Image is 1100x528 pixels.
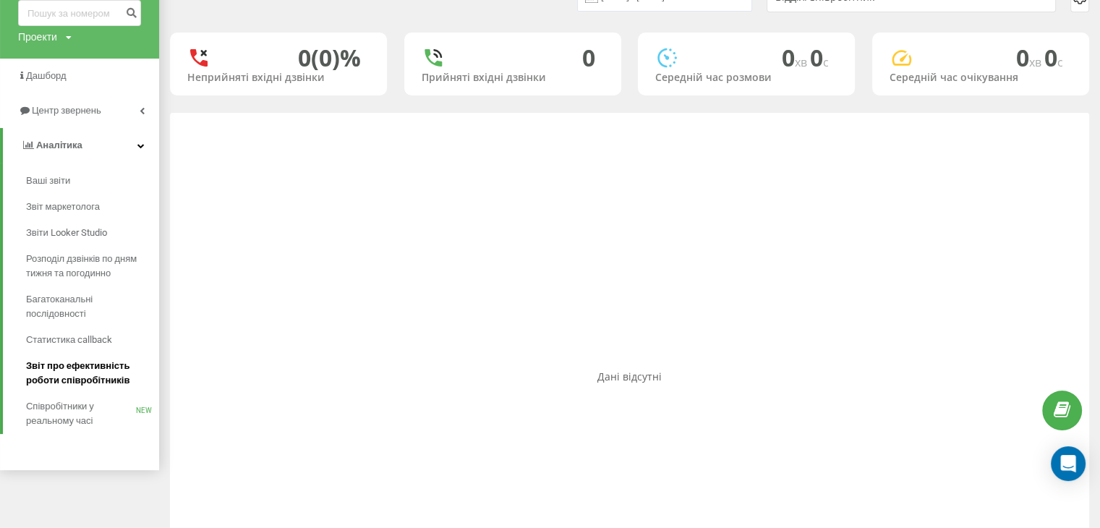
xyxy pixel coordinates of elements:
[1029,54,1044,70] span: хв
[823,54,829,70] span: c
[26,393,159,434] a: Співробітники у реальному часіNEW
[26,327,159,353] a: Статистика callback
[32,105,101,116] span: Центр звернень
[655,72,837,84] div: Середній час розмови
[422,72,604,84] div: Прийняті вхідні дзвінки
[810,42,829,73] span: 0
[26,174,70,188] span: Ваші звіти
[26,252,152,281] span: Розподіл дзвінків по дням тижня та погодинно
[26,359,152,388] span: Звіт про ефективність роботи співробітників
[298,44,361,72] div: 0 (0)%
[18,30,57,44] div: Проекти
[582,44,595,72] div: 0
[26,70,67,81] span: Дашборд
[1044,42,1063,73] span: 0
[26,333,112,347] span: Статистика callback
[3,128,159,163] a: Аналiтика
[26,399,136,428] span: Співробітники у реальному часі
[1051,446,1086,481] div: Open Intercom Messenger
[26,292,152,321] span: Багатоканальні послідовності
[26,226,107,240] span: Звіти Looker Studio
[187,72,370,84] div: Неприйняті вхідні дзвінки
[26,194,159,220] a: Звіт маркетолога
[26,353,159,393] a: Звіт про ефективність роботи співробітників
[26,286,159,327] a: Багатоканальні послідовності
[1016,42,1044,73] span: 0
[26,168,159,194] a: Ваші звіти
[26,246,159,286] a: Розподіл дзвінків по дням тижня та погодинно
[782,42,810,73] span: 0
[795,54,810,70] span: хв
[36,140,82,150] span: Аналiтика
[26,200,100,214] span: Звіт маркетолога
[1057,54,1063,70] span: c
[890,72,1072,84] div: Середній час очікування
[26,220,159,246] a: Звіти Looker Studio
